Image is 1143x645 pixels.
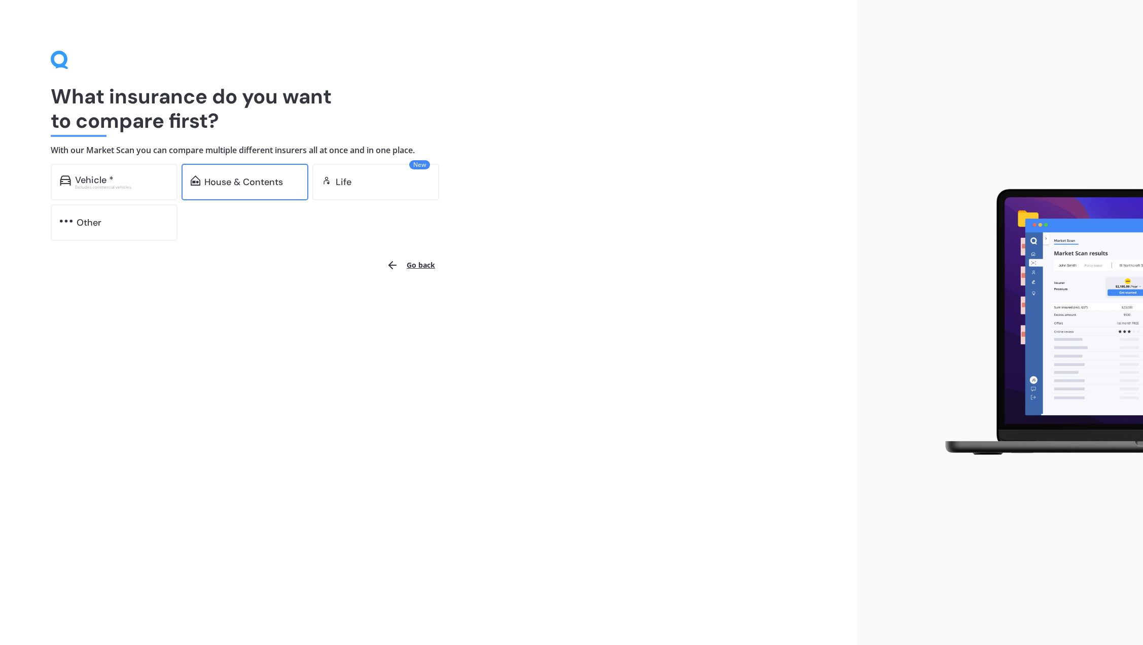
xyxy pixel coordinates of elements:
[51,145,807,156] h4: With our Market Scan you can compare multiple different insurers all at once and in one place.
[409,160,430,169] span: New
[51,84,807,133] h1: What insurance do you want to compare first?
[931,183,1143,462] img: laptop.webp
[75,185,168,189] div: Excludes commercial vehicles
[191,175,200,186] img: home-and-contents.b802091223b8502ef2dd.svg
[75,175,114,185] div: Vehicle *
[322,175,332,186] img: life.f720d6a2d7cdcd3ad642.svg
[77,218,101,228] div: Other
[60,175,71,186] img: car.f15378c7a67c060ca3f3.svg
[380,253,441,277] button: Go back
[336,177,351,187] div: Life
[204,177,283,187] div: House & Contents
[60,216,73,226] img: other.81dba5aafe580aa69f38.svg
